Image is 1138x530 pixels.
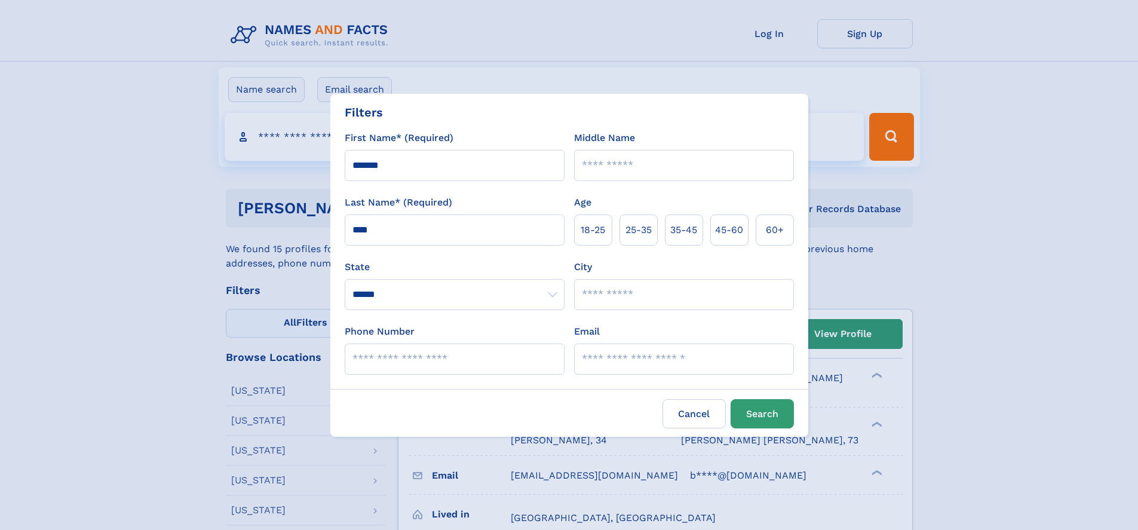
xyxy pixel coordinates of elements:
[345,324,415,339] label: Phone Number
[345,103,383,121] div: Filters
[715,223,743,237] span: 45‑60
[581,223,605,237] span: 18‑25
[574,324,600,339] label: Email
[574,260,592,274] label: City
[731,399,794,428] button: Search
[345,260,565,274] label: State
[625,223,652,237] span: 25‑35
[766,223,784,237] span: 60+
[345,195,452,210] label: Last Name* (Required)
[574,195,591,210] label: Age
[670,223,697,237] span: 35‑45
[662,399,726,428] label: Cancel
[574,131,635,145] label: Middle Name
[345,131,453,145] label: First Name* (Required)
